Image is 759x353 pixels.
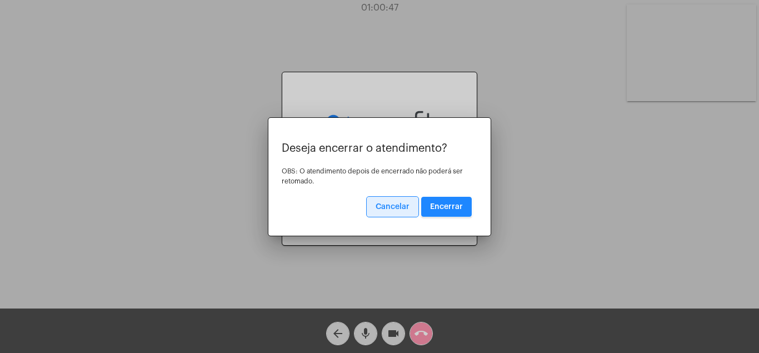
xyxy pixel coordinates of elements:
[367,197,418,217] button: Cancelar
[376,203,410,211] span: Cancelar
[430,203,463,211] span: Encerrar
[282,142,477,155] p: Deseja encerrar o atendimento?
[282,168,463,185] span: OBS: O atendimento depois de encerrado não poderá ser retomado.
[421,197,472,217] button: Encerrar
